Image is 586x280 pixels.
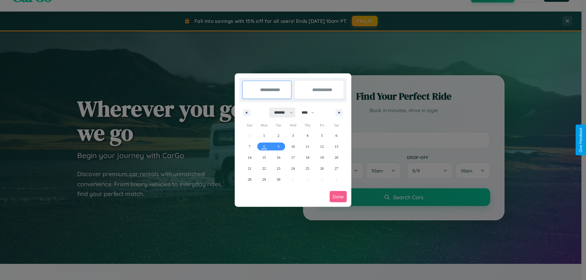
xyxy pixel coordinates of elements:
span: 3 [292,130,294,141]
span: 30 [277,174,280,185]
span: 27 [335,163,338,174]
span: 20 [335,152,338,163]
button: 18 [300,152,315,163]
button: 15 [257,152,271,163]
span: 28 [248,174,251,185]
button: 21 [242,163,257,174]
button: 20 [329,152,344,163]
span: 19 [320,152,324,163]
button: 10 [286,141,300,152]
span: 9 [278,141,280,152]
span: Wed [286,120,300,130]
button: 24 [286,163,300,174]
span: 23 [277,163,280,174]
span: 17 [291,152,295,163]
button: 4 [300,130,315,141]
button: 7 [242,141,257,152]
span: 4 [306,130,308,141]
span: 29 [262,174,266,185]
button: 1 [257,130,271,141]
button: 3 [286,130,300,141]
span: 14 [248,152,251,163]
span: 1 [263,130,265,141]
button: Done [330,191,347,202]
button: 29 [257,174,271,185]
span: 16 [277,152,280,163]
span: 6 [335,130,337,141]
span: 26 [320,163,324,174]
button: 11 [300,141,315,152]
span: Sat [329,120,344,130]
button: 16 [271,152,286,163]
span: 2 [278,130,280,141]
span: Tue [271,120,286,130]
button: 30 [271,174,286,185]
button: 28 [242,174,257,185]
span: 24 [291,163,295,174]
button: 22 [257,163,271,174]
button: 2 [271,130,286,141]
span: 22 [262,163,266,174]
span: 8 [263,141,265,152]
button: 12 [315,141,329,152]
span: Thu [300,120,315,130]
button: 6 [329,130,344,141]
button: 25 [300,163,315,174]
button: 17 [286,152,300,163]
button: 19 [315,152,329,163]
button: 5 [315,130,329,141]
span: 21 [248,163,251,174]
button: 23 [271,163,286,174]
span: 10 [291,141,295,152]
button: 26 [315,163,329,174]
button: 27 [329,163,344,174]
span: 15 [262,152,266,163]
span: 5 [321,130,323,141]
span: 25 [306,163,309,174]
button: 13 [329,141,344,152]
span: Fri [315,120,329,130]
span: 11 [306,141,309,152]
span: Sun [242,120,257,130]
button: 9 [271,141,286,152]
span: 18 [306,152,309,163]
button: 8 [257,141,271,152]
span: 12 [320,141,324,152]
span: 7 [249,141,251,152]
span: Mon [257,120,271,130]
span: 13 [335,141,338,152]
div: Give Feedback [579,128,583,152]
button: 14 [242,152,257,163]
